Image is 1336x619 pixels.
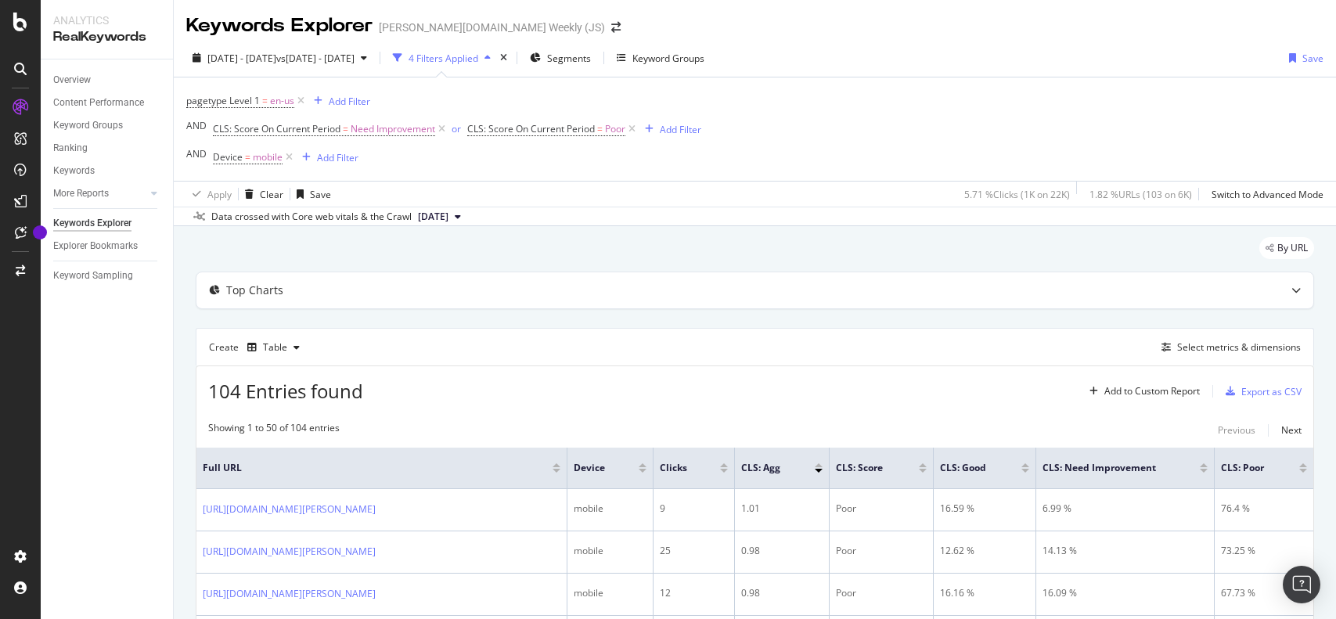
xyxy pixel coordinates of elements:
div: AND [186,119,207,132]
div: Ranking [53,140,88,157]
div: Switch to Advanced Mode [1212,188,1323,201]
span: CLS: Agg [741,461,791,475]
a: [URL][DOMAIN_NAME][PERSON_NAME] [203,502,376,517]
span: vs [DATE] - [DATE] [276,52,355,65]
div: 12 [660,586,728,600]
span: CLS: Good [940,461,998,475]
div: Open Intercom Messenger [1283,566,1320,603]
button: Segments [524,45,597,70]
div: 4 Filters Applied [409,52,478,65]
div: mobile [574,502,646,516]
button: Add to Custom Report [1083,379,1200,404]
span: Device [213,150,243,164]
div: Content Performance [53,95,144,111]
span: = [262,94,268,107]
a: Keyword Sampling [53,268,162,284]
span: [DATE] - [DATE] [207,52,276,65]
span: mobile [253,146,283,168]
span: CLS: Poor [1221,461,1276,475]
div: Data crossed with Core web vitals & the Crawl [211,210,412,224]
div: 14.13 % [1043,544,1208,558]
a: Keywords Explorer [53,215,162,232]
span: By URL [1277,243,1308,253]
div: Tooltip anchor [33,225,47,239]
button: [DATE] - [DATE]vs[DATE] - [DATE] [186,45,373,70]
button: Select metrics & dimensions [1155,338,1301,357]
div: arrow-right-arrow-left [611,22,621,33]
div: 25 [660,544,728,558]
div: Select metrics & dimensions [1177,340,1301,354]
span: Clicks [660,461,697,475]
span: 104 Entries found [208,378,363,404]
button: Add Filter [639,120,701,139]
span: Device [574,461,615,475]
div: 9 [660,502,728,516]
button: Apply [186,182,232,207]
a: Explorer Bookmarks [53,238,162,254]
button: Table [241,335,306,360]
div: Add Filter [317,151,358,164]
div: 16.09 % [1043,586,1208,600]
span: CLS: Score On Current Period [213,122,340,135]
button: Previous [1218,421,1255,440]
button: or [452,121,461,136]
div: [PERSON_NAME][DOMAIN_NAME] Weekly (JS) [379,20,605,35]
div: 0.98 [741,544,823,558]
div: Keywords Explorer [53,215,131,232]
span: 2025 Sep. 28th [418,210,448,224]
div: Clear [260,188,283,201]
div: 16.16 % [940,586,1029,600]
button: Export as CSV [1219,379,1302,404]
button: [DATE] [412,207,467,226]
a: Content Performance [53,95,162,111]
button: AND [186,118,207,133]
a: More Reports [53,185,146,202]
div: 5.71 % Clicks ( 1K on 22K ) [964,188,1070,201]
span: Poor [605,118,625,140]
div: legacy label [1259,237,1314,259]
button: Save [290,182,331,207]
span: = [597,122,603,135]
div: 1.82 % URLs ( 103 on 6K ) [1089,188,1192,201]
span: = [343,122,348,135]
span: en-us [270,90,294,112]
button: Clear [239,182,283,207]
div: mobile [574,544,646,558]
span: Need Improvement [351,118,435,140]
span: Full URL [203,461,529,475]
div: Apply [207,188,232,201]
div: Top Charts [226,283,283,298]
div: More Reports [53,185,109,202]
div: or [452,122,461,135]
div: 73.25 % [1221,544,1307,558]
div: Save [1302,52,1323,65]
a: Overview [53,72,162,88]
div: Add Filter [329,95,370,108]
span: CLS: Score On Current Period [467,122,595,135]
span: CLS: Need Improvement [1043,461,1177,475]
div: Keyword Groups [53,117,123,134]
div: Poor [836,544,926,558]
div: Keyword Sampling [53,268,133,284]
button: Save [1283,45,1323,70]
div: 1.01 [741,502,823,516]
div: AND [186,147,207,160]
div: 6.99 % [1043,502,1208,516]
button: AND [186,146,207,161]
div: Keyword Groups [632,52,704,65]
span: pagetype Level 1 [186,94,260,107]
div: Next [1281,423,1302,437]
div: 0.98 [741,586,823,600]
div: Keywords Explorer [186,13,373,39]
div: Previous [1218,423,1255,437]
button: 4 Filters Applied [387,45,497,70]
div: Keywords [53,163,95,179]
div: 76.4 % [1221,502,1307,516]
div: 67.73 % [1221,586,1307,600]
div: Save [310,188,331,201]
div: Explorer Bookmarks [53,238,138,254]
div: times [497,50,510,66]
div: Poor [836,586,926,600]
span: = [245,150,250,164]
div: Export as CSV [1241,385,1302,398]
